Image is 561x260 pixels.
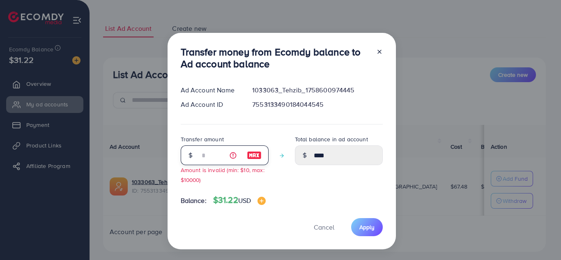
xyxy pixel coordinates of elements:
[181,135,224,143] label: Transfer amount
[246,100,389,109] div: 7553133490184044545
[181,46,370,70] h3: Transfer money from Ecomdy balance to Ad account balance
[314,223,334,232] span: Cancel
[174,85,246,95] div: Ad Account Name
[174,100,246,109] div: Ad Account ID
[303,218,345,236] button: Cancel
[181,166,264,183] small: Amount is invalid (min: $10, max: $10000)
[359,223,375,231] span: Apply
[295,135,368,143] label: Total balance in ad account
[526,223,555,254] iframe: Chat
[258,197,266,205] img: image
[238,196,251,205] span: USD
[246,85,389,95] div: 1033063_Tehzib_1758600974445
[213,195,266,205] h4: $31.22
[181,196,207,205] span: Balance:
[351,218,383,236] button: Apply
[247,150,262,160] img: image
